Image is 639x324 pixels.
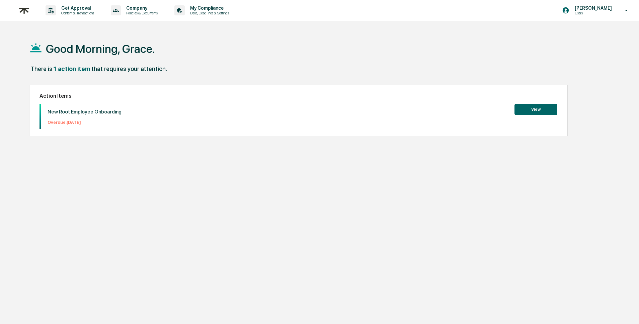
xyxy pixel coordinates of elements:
[121,5,161,11] p: Company
[569,5,615,11] p: [PERSON_NAME]
[48,120,122,125] p: Overdue: [DATE]
[30,65,52,72] div: There is
[514,106,557,112] a: View
[16,2,32,19] img: logo
[54,65,90,72] div: 1 action item
[56,11,97,15] p: Content & Transactions
[39,93,557,99] h2: Action Items
[91,65,167,72] div: that requires your attention.
[514,104,557,115] button: View
[121,11,161,15] p: Policies & Documents
[185,11,232,15] p: Data, Deadlines & Settings
[56,5,97,11] p: Get Approval
[185,5,232,11] p: My Compliance
[569,11,615,15] p: Users
[48,109,122,115] p: New Root Employee Onboarding
[46,42,155,56] h1: Good Morning, Grace.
